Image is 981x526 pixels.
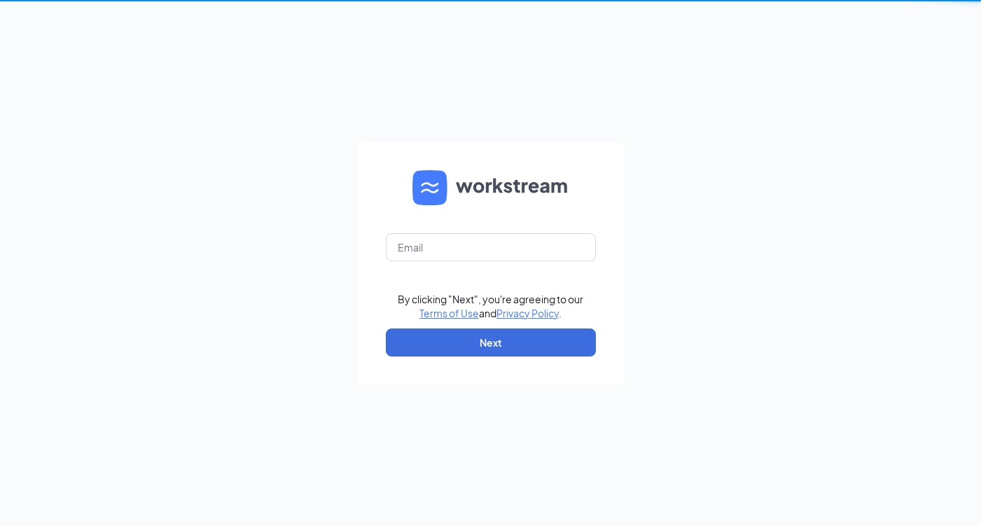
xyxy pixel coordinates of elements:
[419,307,479,319] a: Terms of Use
[412,170,569,205] img: WS logo and Workstream text
[496,307,559,319] a: Privacy Policy
[398,292,583,320] div: By clicking "Next", you're agreeing to our and .
[386,328,596,357] button: Next
[386,233,596,261] input: Email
